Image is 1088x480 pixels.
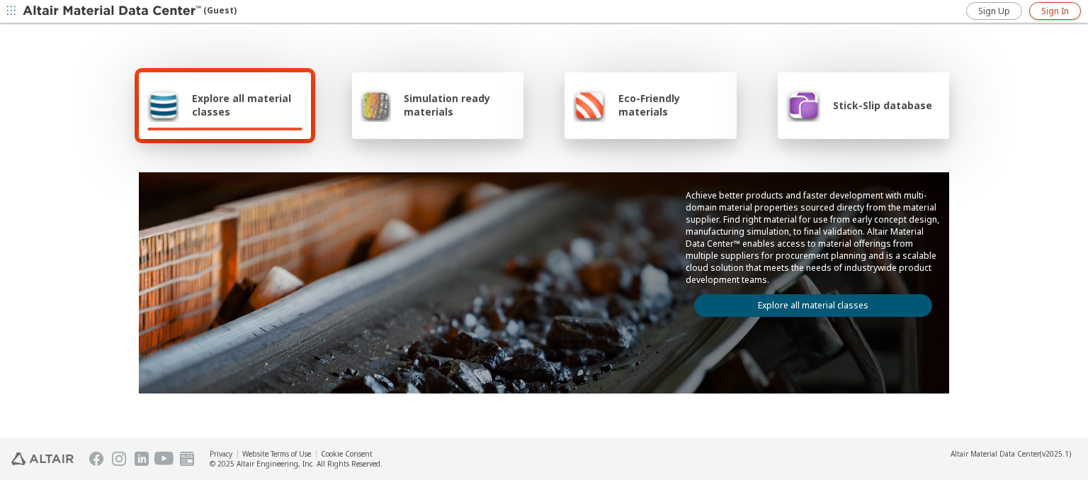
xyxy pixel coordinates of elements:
a: Sign Up [966,2,1022,20]
span: Stick-Slip database [833,99,932,112]
div: © 2025 Altair Engineering, Inc. All Rights Reserved. [210,459,382,469]
img: Eco-Friendly materials [573,88,606,122]
span: Sign Up [978,6,1010,17]
img: Simulation ready materials [361,88,391,122]
p: Achieve better products and faster development with multi-domain material properties sourced dire... [686,189,941,286]
div: (Guest) [23,4,237,18]
a: Explore all material classes [694,294,932,317]
span: Sign In [1041,6,1069,17]
a: Sign In [1029,2,1081,20]
span: Eco-Friendly materials [618,91,727,118]
img: Altair Engineering [11,452,74,465]
img: Explore all material classes [147,88,179,122]
img: Stick-Slip database [786,88,820,122]
span: Altair Material Data Center [951,449,1040,459]
span: Simulation ready materials [404,91,515,118]
a: Privacy [210,449,232,459]
div: (v2025.1) [951,449,1071,459]
a: Website Terms of Use [242,449,311,459]
span: Explore all material classes [192,91,302,118]
a: Cookie Consent [321,449,373,459]
img: Altair Material Data Center [23,4,203,18]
